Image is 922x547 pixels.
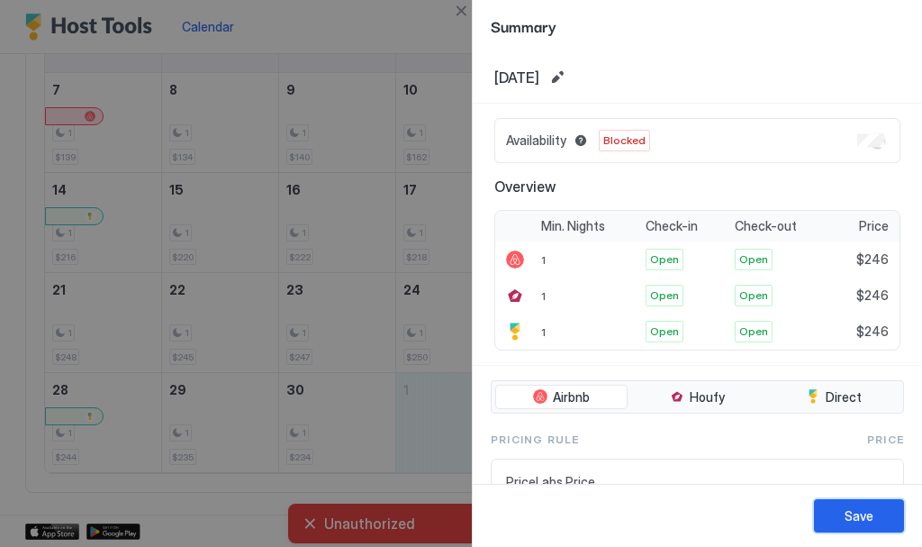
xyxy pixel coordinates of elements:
button: Airbnb [495,385,628,410]
button: Blocked dates override all pricing rules and remain unavailable until manually unblocked [570,130,592,151]
span: 1 [541,289,546,303]
span: 1 [541,253,546,267]
span: Open [739,324,768,340]
span: PriceLabs Price [506,474,849,490]
span: Summary [491,14,904,37]
span: 1 [541,325,546,339]
div: Save [845,506,873,525]
span: Blocked [603,132,646,149]
span: Check-out [735,218,797,234]
span: Direct [826,389,862,406]
button: Houfy [631,385,764,410]
span: Price [867,432,904,448]
button: Edit date range [547,67,568,88]
span: Price [859,218,889,234]
span: Overview [494,178,900,196]
span: Check-in [646,218,698,234]
span: $246 [856,287,889,304]
span: Min. Nights [541,218,605,234]
button: Save [814,499,904,533]
span: Pricing Rule [491,432,579,448]
span: Airbnb [553,389,590,406]
span: Open [739,287,768,304]
button: Direct [767,385,899,410]
span: $246 [856,483,889,499]
span: Availability [506,132,566,149]
span: $246 [856,324,889,340]
span: Open [650,324,679,340]
span: Open [650,251,679,268]
span: $246 [856,251,889,268]
span: Open [650,287,679,304]
span: Open [739,251,768,268]
div: tab-group [491,380,904,415]
span: Houfy [690,389,725,406]
span: [DATE] [494,68,539,87]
